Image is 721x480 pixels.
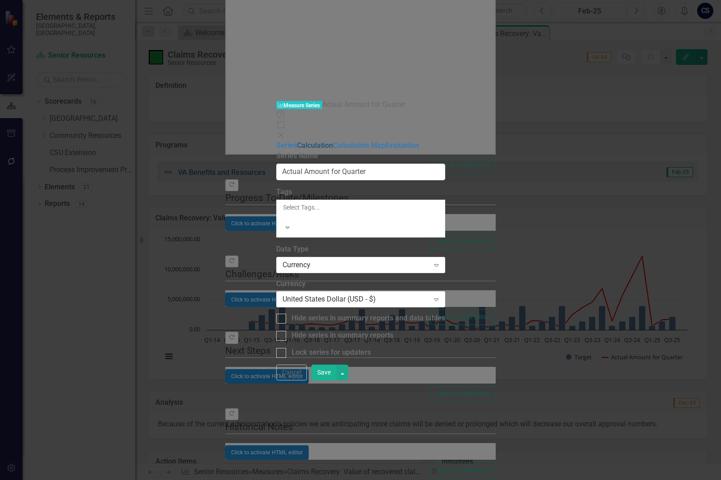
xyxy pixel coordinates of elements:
[283,260,429,270] div: Currency
[276,365,307,380] button: Cancel
[283,203,438,212] div: Select Tags...
[276,101,323,110] span: Measure Series
[311,365,337,380] button: Save
[292,313,445,324] div: Hide series in summary reports and data tables
[276,164,445,180] input: Series Name
[276,151,445,161] label: Series Name
[283,294,429,305] div: United States Dollar (USD - $)
[292,347,371,358] div: Lock series for updaters
[385,141,419,150] a: Evaluation
[322,100,406,109] span: Actual Amount for Quarter
[297,141,333,150] a: Calculation
[276,141,297,150] a: Series
[2,2,266,24] p: Because of the current administration's policies we are anticipating more claims will be denied o...
[276,244,445,255] label: Data Type
[276,187,445,197] label: Tags
[276,279,445,289] label: Currency
[292,330,393,341] div: Hide series in summary reports
[333,141,385,150] a: Calculation Map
